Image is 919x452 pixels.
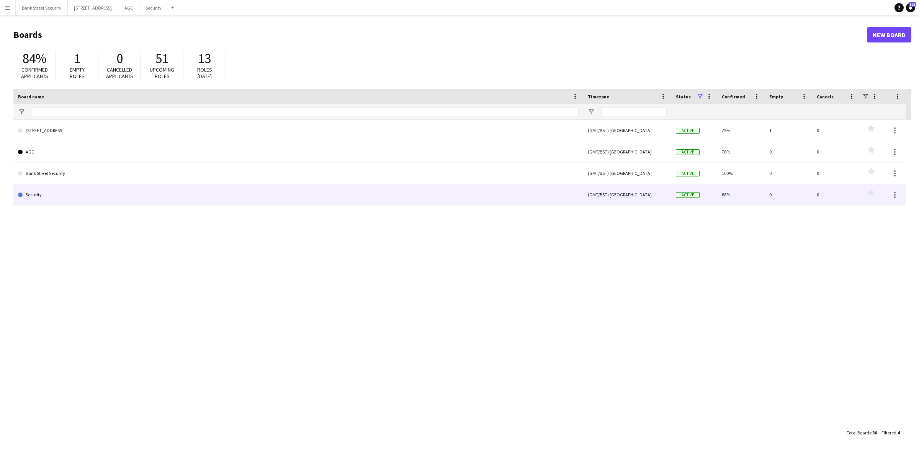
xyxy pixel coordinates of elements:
[881,425,900,440] div: :
[847,430,871,436] span: Total Boards
[198,50,211,67] span: 13
[13,29,867,41] h1: Boards
[139,0,168,15] button: Security
[18,120,579,141] a: [STREET_ADDRESS]
[765,141,812,162] div: 0
[70,66,85,80] span: Empty roles
[155,50,168,67] span: 51
[32,107,579,116] input: Board name Filter Input
[118,0,139,15] button: AGC
[676,192,700,198] span: Active
[583,184,671,205] div: (GMT/BST) [GEOGRAPHIC_DATA]
[116,50,123,67] span: 0
[717,141,765,162] div: 78%
[867,27,911,42] a: New Board
[676,171,700,176] span: Active
[812,120,860,141] div: 0
[769,94,783,100] span: Empty
[765,163,812,184] div: 0
[717,163,765,184] div: 100%
[150,66,174,80] span: Upcoming roles
[16,0,68,15] button: Bank Street Security
[676,94,691,100] span: Status
[197,66,212,80] span: Roles [DATE]
[106,66,133,80] span: Cancelled applicants
[872,430,877,436] span: 30
[765,184,812,205] div: 0
[588,94,609,100] span: Timezone
[18,94,44,100] span: Board name
[18,141,579,163] a: AGC
[583,141,671,162] div: (GMT/BST) [GEOGRAPHIC_DATA]
[23,50,46,67] span: 84%
[18,108,25,115] button: Open Filter Menu
[812,141,860,162] div: 0
[588,108,595,115] button: Open Filter Menu
[676,128,700,134] span: Active
[817,94,834,100] span: Cancels
[717,184,765,205] div: 88%
[676,149,700,155] span: Active
[906,3,915,12] a: 105
[602,107,667,116] input: Timezone Filter Input
[881,430,896,436] span: Filtered
[812,163,860,184] div: 0
[847,425,877,440] div: :
[583,163,671,184] div: (GMT/BST) [GEOGRAPHIC_DATA]
[722,94,745,100] span: Confirmed
[898,430,900,436] span: 4
[812,184,860,205] div: 0
[21,66,48,80] span: Confirmed applicants
[717,120,765,141] div: 75%
[74,50,80,67] span: 1
[18,184,579,206] a: Security
[583,120,671,141] div: (GMT/BST) [GEOGRAPHIC_DATA]
[765,120,812,141] div: 1
[68,0,118,15] button: [STREET_ADDRESS]
[909,2,916,7] span: 105
[18,163,579,184] a: Bank Street Security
